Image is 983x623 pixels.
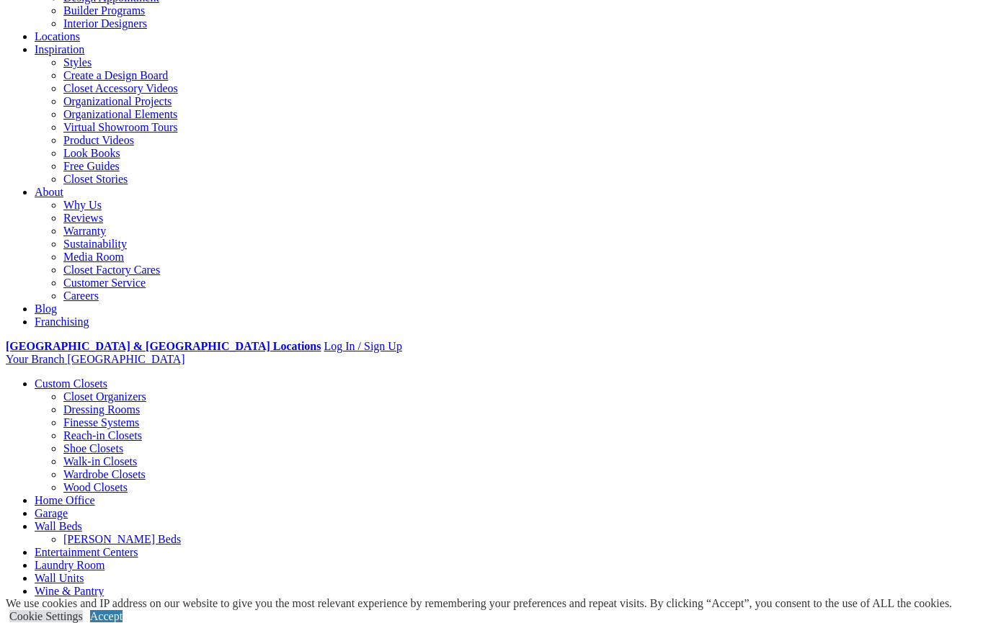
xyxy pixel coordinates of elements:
a: Finesse Systems [63,416,139,429]
a: Sustainability [63,238,127,250]
div: We use cookies and IP address on our website to give you the most relevant experience by remember... [6,597,952,610]
span: [GEOGRAPHIC_DATA] [67,353,184,365]
a: Look Books [63,147,120,159]
a: Interior Designers [63,17,147,30]
a: Closet Stories [63,173,128,185]
a: Organizational Projects [63,95,172,107]
a: Media Room [63,251,124,263]
a: Warranty [63,225,106,237]
a: Virtual Showroom Tours [63,121,178,133]
a: Wall Units [35,572,84,584]
a: Why Us [63,199,102,211]
a: Locations [35,30,80,42]
a: Careers [63,290,99,302]
a: Laundry Room [35,559,104,571]
a: Your Branch [GEOGRAPHIC_DATA] [6,353,185,365]
a: Wardrobe Closets [63,468,146,480]
a: Closet Factory Cares [63,264,160,276]
span: Your Branch [6,353,64,365]
a: Custom Closets [35,377,107,390]
a: [GEOGRAPHIC_DATA] & [GEOGRAPHIC_DATA] Locations [6,340,321,352]
a: About [35,186,63,198]
a: Customer Service [63,277,146,289]
a: Styles [63,56,92,68]
a: Closet Organizers [63,390,146,403]
a: Blog [35,302,57,315]
a: Dressing Rooms [63,403,140,416]
a: Free Guides [63,160,120,172]
a: Log In / Sign Up [324,340,401,352]
a: Franchising [35,315,89,328]
a: Closet Accessory Videos [63,82,178,94]
a: Home Office [35,494,95,506]
a: Wall Beds [35,520,82,532]
a: Reach-in Closets [63,429,142,442]
a: Create a Design Board [63,69,168,81]
a: Walk-in Closets [63,455,137,467]
a: Accept [90,610,123,622]
a: Wine & Pantry [35,585,104,597]
a: Builder Programs [63,4,145,17]
a: Cookie Settings [9,610,83,622]
a: Shoe Closets [63,442,123,454]
a: Inspiration [35,43,84,55]
a: Garage [35,507,68,519]
a: Entertainment Centers [35,546,138,558]
a: Organizational Elements [63,108,177,120]
a: Wood Closets [63,481,128,493]
a: Product Videos [63,134,134,146]
a: [PERSON_NAME] Beds [63,533,181,545]
a: Reviews [63,212,103,224]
